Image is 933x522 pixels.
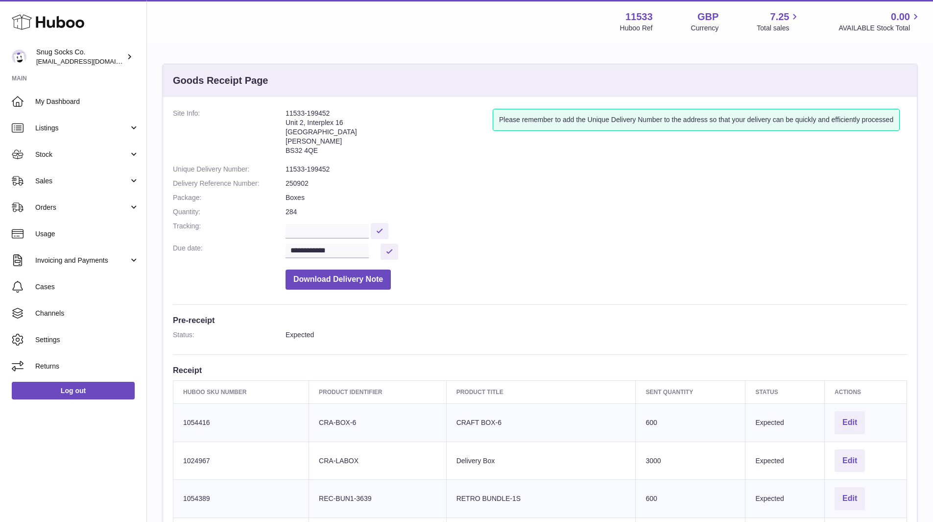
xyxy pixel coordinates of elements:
h3: Goods Receipt Page [173,74,268,87]
td: 1054416 [173,403,309,442]
h3: Receipt [173,365,907,375]
a: 0.00 AVAILABLE Stock Total [838,10,921,33]
span: Usage [35,229,139,239]
td: 600 [636,403,745,442]
td: Delivery Box [446,442,636,480]
span: Listings [35,124,129,133]
td: CRA-LABOX [309,442,447,480]
th: Product Identifier [309,380,447,403]
span: 0.00 [891,10,910,24]
span: Total sales [757,24,800,33]
button: Download Delivery Note [286,270,391,290]
span: Stock [35,150,129,159]
span: 7.25 [770,10,789,24]
dt: Due date: [173,244,286,260]
button: Edit [835,487,865,510]
dt: Status: [173,330,286,340]
span: Sales [35,176,129,186]
td: RETRO BUNDLE-1S [446,480,636,518]
dt: Package: [173,193,286,202]
span: Returns [35,362,139,371]
span: Settings [35,335,139,345]
dd: 250902 [286,179,907,188]
dt: Site Info: [173,109,286,160]
td: 1024967 [173,442,309,480]
span: [EMAIL_ADDRESS][DOMAIN_NAME] [36,57,144,65]
td: 600 [636,480,745,518]
td: CRA-BOX-6 [309,403,447,442]
div: Huboo Ref [620,24,653,33]
td: Expected [745,403,825,442]
td: REC-BUN1-3639 [309,480,447,518]
dd: Expected [286,330,907,340]
span: Channels [35,309,139,318]
th: Huboo SKU Number [173,380,309,403]
dd: 11533-199452 [286,165,907,174]
dt: Delivery Reference Number: [173,179,286,188]
div: Snug Socks Co. [36,48,124,66]
th: Sent Quantity [636,380,745,403]
address: 11533-199452 Unit 2, Interplex 16 [GEOGRAPHIC_DATA] [PERSON_NAME] BS32 4QE [286,109,493,160]
div: Please remember to add the Unique Delivery Number to the address so that your delivery can be qui... [493,109,900,131]
th: Actions [825,380,907,403]
dt: Tracking: [173,222,286,239]
span: AVAILABLE Stock Total [838,24,921,33]
strong: 11533 [625,10,653,24]
dd: 284 [286,207,907,217]
th: Status [745,380,825,403]
button: Edit [835,449,865,472]
td: 1054389 [173,480,309,518]
dt: Unique Delivery Number: [173,165,286,174]
dt: Quantity: [173,207,286,217]
td: Expected [745,442,825,480]
a: 7.25 Total sales [757,10,800,33]
dd: Boxes [286,193,907,202]
a: Log out [12,382,135,399]
img: info@snugsocks.co.uk [12,50,26,64]
span: Orders [35,203,129,212]
span: Invoicing and Payments [35,256,129,265]
strong: GBP [697,10,718,24]
button: Edit [835,411,865,434]
td: CRAFT BOX-6 [446,403,636,442]
span: My Dashboard [35,97,139,106]
th: Product title [446,380,636,403]
div: Currency [691,24,719,33]
td: 3000 [636,442,745,480]
h3: Pre-receipt [173,315,907,325]
span: Cases [35,282,139,292]
td: Expected [745,480,825,518]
